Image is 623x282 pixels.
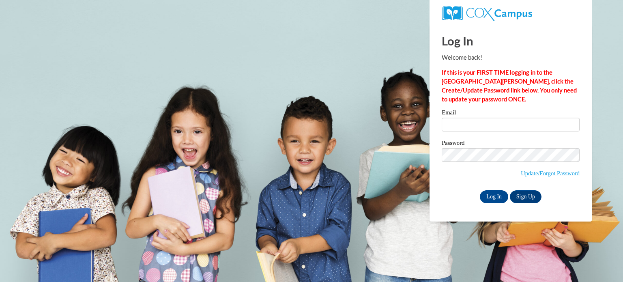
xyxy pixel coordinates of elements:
[510,190,541,203] a: Sign Up
[480,190,508,203] input: Log In
[521,170,580,177] a: Update/Forgot Password
[442,6,532,21] img: COX Campus
[442,140,580,148] label: Password
[442,69,577,103] strong: If this is your FIRST TIME logging in to the [GEOGRAPHIC_DATA][PERSON_NAME], click the Create/Upd...
[442,9,532,16] a: COX Campus
[442,32,580,49] h1: Log In
[442,53,580,62] p: Welcome back!
[442,110,580,118] label: Email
